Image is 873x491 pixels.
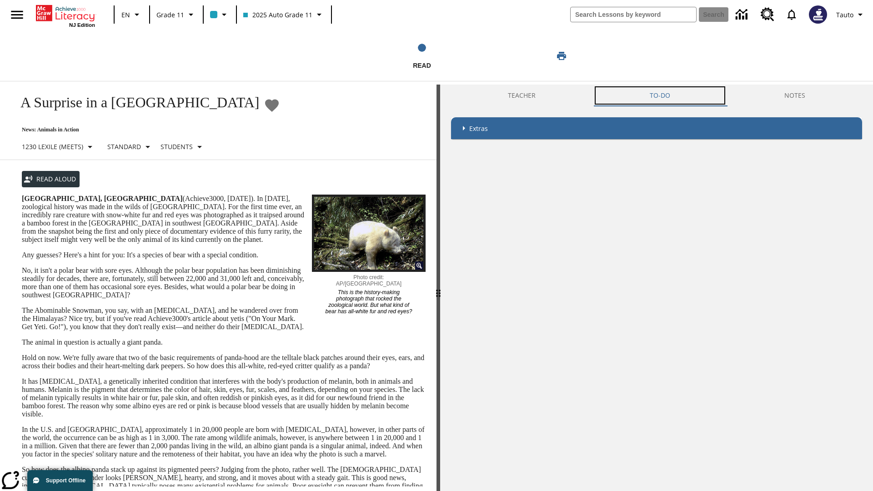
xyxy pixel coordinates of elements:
[413,62,431,69] span: Read
[117,6,146,23] button: Language: EN, Select a language
[22,251,426,259] p: Any guesses? Here's a hint for you: It's a species of bear with a special condition.
[22,426,426,458] p: In the U.S. and [GEOGRAPHIC_DATA], approximately 1 in 20,000 people are born with [MEDICAL_DATA],...
[22,338,426,346] p: The animal in question is actually a giant panda.
[22,142,83,151] p: 1230 Lexile (Meets)
[36,3,95,28] div: Home
[22,354,426,370] p: Hold on now. We're fully aware that two of the basic requirements of panda-hood are the telltale ...
[730,2,755,27] a: Data Center
[547,48,576,64] button: Print
[451,117,862,139] div: Extras
[22,377,426,418] p: It has [MEDICAL_DATA], a genetically inherited condition that interferes with the body's producti...
[243,10,312,20] span: 2025 Auto Grade 11
[451,85,862,106] div: Instructional Panel Tabs
[240,6,328,23] button: Class: 2025 Auto Grade 11, Select your class
[312,195,426,272] img: albino pandas in China are sometimes mistaken for polar bears
[264,97,280,113] button: Add to Favorites - A Surprise in a Bamboo Forest
[780,3,803,26] a: Notifications
[107,142,141,151] p: Standard
[11,126,280,133] p: News: Animals in Action
[104,139,157,155] button: Scaffolds, Standard
[803,3,833,26] button: Select a new avatar
[22,171,80,188] button: Read Aloud
[156,10,184,20] span: Grade 11
[451,85,593,106] button: Teacher
[323,272,414,287] p: Photo credit: AP/[GEOGRAPHIC_DATA]
[836,10,853,20] span: Tauto
[22,306,426,331] p: The Abominable Snowman, you say, with an [MEDICAL_DATA], and he wandered over from the Himalayas?...
[22,195,182,202] strong: [GEOGRAPHIC_DATA], [GEOGRAPHIC_DATA]
[69,22,95,28] span: NJ Edition
[161,142,193,151] p: Students
[436,85,440,491] div: Press Enter or Spacebar and then press right and left arrow keys to move the slider
[206,6,233,23] button: Class color is light blue. Change class color
[22,266,426,299] p: No, it isn't a polar bear with sore eyes. Although the polar bear population has been diminishing...
[121,10,130,20] span: EN
[440,85,873,491] div: activity
[153,6,200,23] button: Grade: Grade 11, Select a grade
[46,477,85,484] span: Support Offline
[4,1,30,28] button: Open side menu
[593,85,727,106] button: TO-DO
[18,139,99,155] button: Select Lexile, 1230 Lexile (Meets)
[755,2,780,27] a: Resource Center, Will open in new tab
[469,124,488,133] p: Extras
[809,5,827,24] img: Avatar
[11,94,259,111] h1: A Surprise in a [GEOGRAPHIC_DATA]
[727,85,862,106] button: NOTES
[157,139,209,155] button: Select Student
[22,195,426,244] p: (Achieve3000, [DATE]). In [DATE], zoological history was made in the wilds of [GEOGRAPHIC_DATA]. ...
[571,7,696,22] input: search field
[304,31,540,81] button: Read step 1 of 1
[27,470,93,491] button: Support Offline
[833,6,869,23] button: Profile/Settings
[323,287,414,315] p: This is the history-making photograph that rocked the zoological world. But what kind of bear has...
[415,261,423,270] img: Magnify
